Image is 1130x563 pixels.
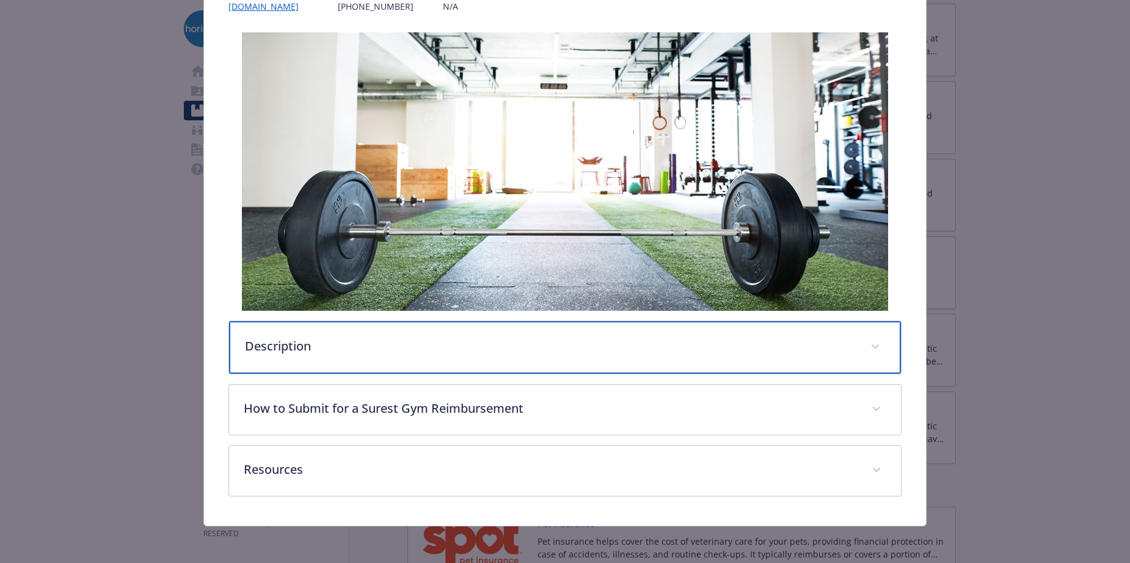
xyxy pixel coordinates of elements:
p: Description [245,337,856,355]
p: How to Submit for a Surest Gym Reimbursement [244,399,857,418]
a: [DOMAIN_NAME] [228,1,308,12]
div: Description [229,321,901,374]
div: How to Submit for a Surest Gym Reimbursement [229,385,901,435]
img: banner [242,32,888,311]
div: Resources [229,446,901,496]
p: Resources [244,460,857,479]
